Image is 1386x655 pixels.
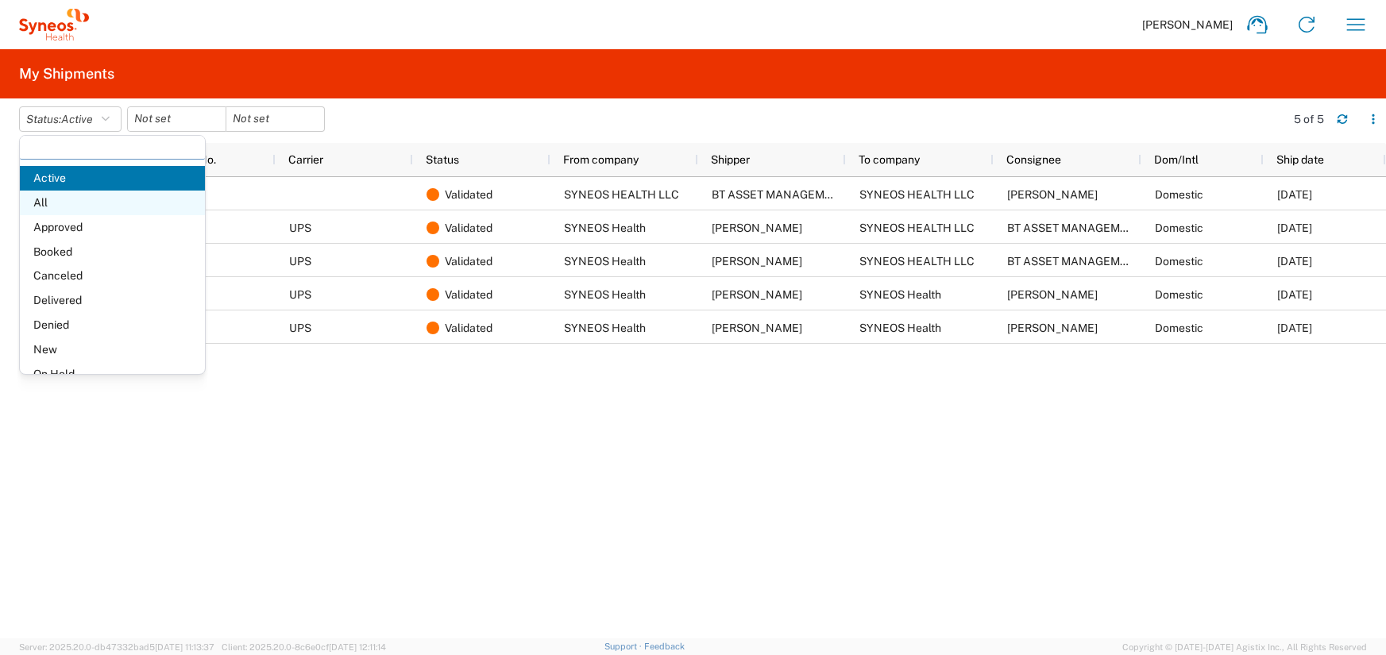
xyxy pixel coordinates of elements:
[226,107,324,131] input: Not set
[1006,153,1061,166] span: Consignee
[604,642,644,651] a: Support
[19,106,122,132] button: Status:Active
[289,255,311,268] span: UPS
[20,362,205,387] span: On Hold
[564,222,646,234] span: SYNEOS Health
[712,322,802,334] span: Gayathri Subramanian
[859,288,941,301] span: SYNEOS Health
[1155,255,1203,268] span: Domestic
[20,288,205,313] span: Delivered
[712,222,802,234] span: Mia Johnson
[20,191,205,215] span: All
[1154,153,1199,166] span: Dom/Intl
[859,188,975,201] span: SYNEOS HEALTH LLC
[563,153,639,166] span: From company
[426,153,459,166] span: Status
[445,211,492,245] span: Validated
[20,166,205,191] span: Active
[1007,322,1098,334] span: Carl Sumpter
[564,322,646,334] span: SYNEOS Health
[859,255,975,268] span: SYNEOS HEALTH LLC
[1155,288,1203,301] span: Domestic
[1007,222,1142,234] span: BT ASSET MANAGEMENT
[445,311,492,345] span: Validated
[20,240,205,264] span: Booked
[1155,322,1203,334] span: Domestic
[329,642,386,652] span: [DATE] 12:11:14
[1155,222,1203,234] span: Domestic
[711,153,750,166] span: Shipper
[712,288,802,301] span: Ta'Rhonda Savage
[445,245,492,278] span: Validated
[445,278,492,311] span: Validated
[20,215,205,240] span: Approved
[128,107,226,131] input: Not set
[712,255,802,268] span: Eric Suen
[564,288,646,301] span: SYNEOS Health
[1277,322,1312,334] span: 07/11/2025
[289,222,311,234] span: UPS
[1277,288,1312,301] span: 07/25/2025
[1276,153,1324,166] span: Ship date
[20,264,205,288] span: Canceled
[644,642,685,651] a: Feedback
[564,188,679,201] span: SYNEOS HEALTH LLC
[1007,288,1098,301] span: Carl Sumpter
[1277,188,1312,201] span: 08/27/2025
[859,153,920,166] span: To company
[859,222,975,234] span: SYNEOS HEALTH LLC
[19,642,214,652] span: Server: 2025.20.0-db47332bad5
[1277,255,1312,268] span: 08/06/2025
[289,322,311,334] span: UPS
[20,313,205,337] span: Denied
[288,153,323,166] span: Carrier
[1294,112,1324,126] div: 5 of 5
[712,188,847,201] span: BT ASSET MANAGEMENT
[1155,188,1203,201] span: Domestic
[564,255,646,268] span: SYNEOS Health
[1277,222,1312,234] span: 08/08/2025
[289,288,311,301] span: UPS
[1122,640,1367,654] span: Copyright © [DATE]-[DATE] Agistix Inc., All Rights Reserved
[1007,188,1098,201] span: Yemii Teshome
[859,322,941,334] span: SYNEOS Health
[445,178,492,211] span: Validated
[61,113,93,125] span: Active
[20,337,205,362] span: New
[19,64,114,83] h2: My Shipments
[1142,17,1233,32] span: [PERSON_NAME]
[1007,255,1142,268] span: BT ASSET MANAGEMENT
[222,642,386,652] span: Client: 2025.20.0-8c6e0cf
[155,642,214,652] span: [DATE] 11:13:37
